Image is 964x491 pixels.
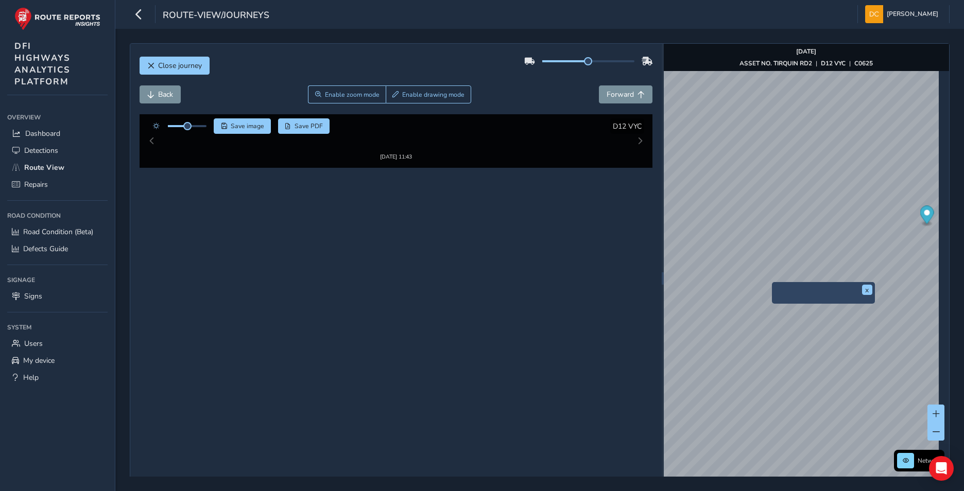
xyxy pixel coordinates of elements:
[613,121,642,131] span: D12 VYC
[599,85,652,103] button: Forward
[163,9,269,23] span: route-view/journeys
[402,91,464,99] span: Enable drawing mode
[158,90,173,99] span: Back
[7,208,108,223] div: Road Condition
[865,5,942,23] button: [PERSON_NAME]
[854,59,873,67] strong: C0625
[140,57,210,75] button: Close journey
[7,159,108,176] a: Route View
[7,110,108,125] div: Overview
[7,335,108,352] a: Users
[158,61,202,71] span: Close journey
[23,227,93,237] span: Road Condition (Beta)
[7,125,108,142] a: Dashboard
[24,339,43,348] span: Users
[607,90,634,99] span: Forward
[739,59,873,67] div: | |
[7,288,108,305] a: Signs
[7,320,108,335] div: System
[214,118,271,134] button: Save
[365,139,427,147] div: [DATE] 11:43
[7,176,108,193] a: Repairs
[774,295,872,302] button: Preview frame
[295,122,323,130] span: Save PDF
[325,91,380,99] span: Enable zoom mode
[23,373,39,382] span: Help
[7,240,108,257] a: Defects Guide
[24,180,48,189] span: Repairs
[7,352,108,369] a: My device
[14,7,100,30] img: rr logo
[7,142,108,159] a: Detections
[821,59,846,67] strong: D12 VYC
[24,291,42,301] span: Signs
[865,5,883,23] img: diamond-layout
[24,163,64,172] span: Route View
[7,369,108,386] a: Help
[23,356,55,365] span: My device
[231,122,264,130] span: Save image
[887,5,938,23] span: [PERSON_NAME]
[25,129,60,138] span: Dashboard
[308,85,386,103] button: Zoom
[278,118,330,134] button: PDF
[7,223,108,240] a: Road Condition (Beta)
[14,40,71,87] span: DFI HIGHWAYS ANALYTICS PLATFORM
[24,146,58,155] span: Detections
[796,47,816,56] strong: [DATE]
[739,59,812,67] strong: ASSET NO. TIRQUIN RD2
[365,130,427,139] img: Thumbnail frame
[920,206,934,227] div: Map marker
[386,85,472,103] button: Draw
[918,457,941,465] span: Network
[23,244,68,254] span: Defects Guide
[7,272,108,288] div: Signage
[929,456,954,481] div: Open Intercom Messenger
[140,85,181,103] button: Back
[811,295,836,303] img: frame
[862,285,872,295] button: x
